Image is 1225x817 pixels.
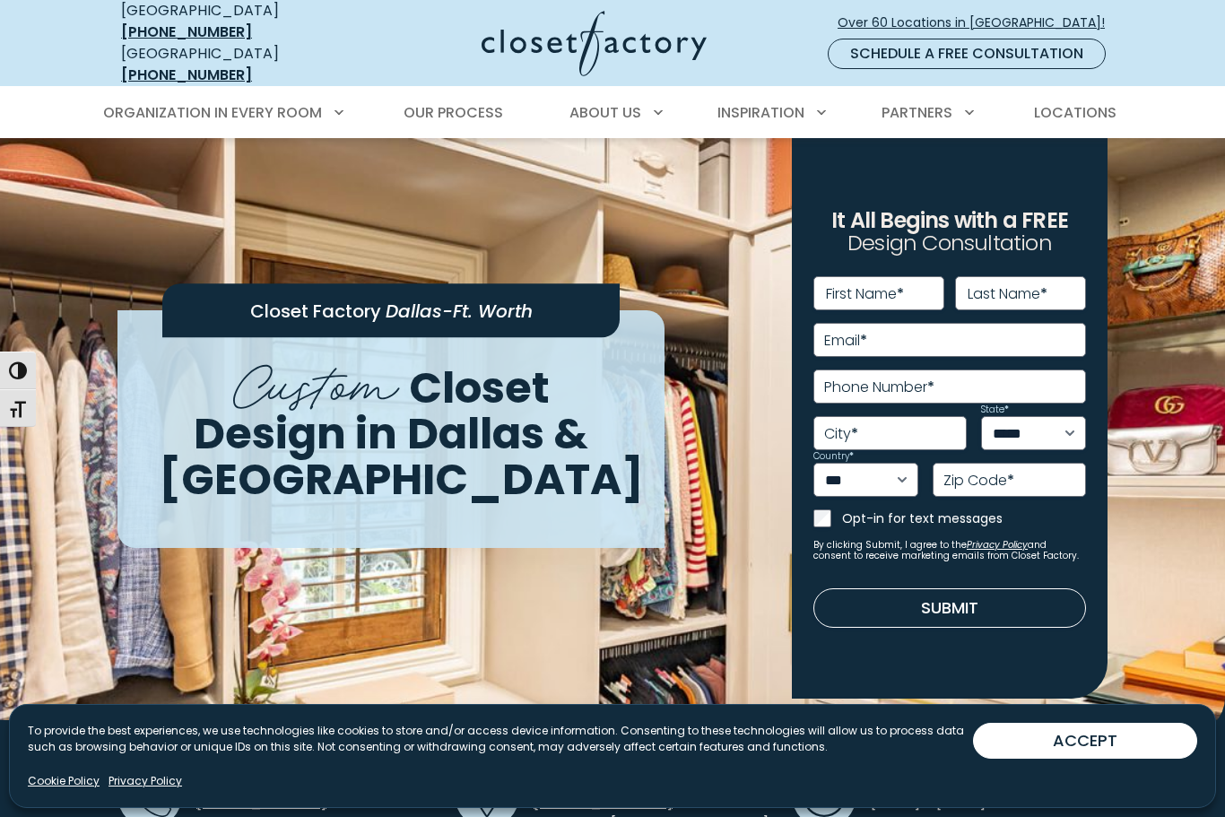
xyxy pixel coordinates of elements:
label: Phone Number [824,380,934,395]
a: Over 60 Locations in [GEOGRAPHIC_DATA]! [837,7,1120,39]
a: [PHONE_NUMBER] [121,22,252,42]
span: Over 60 Locations in [GEOGRAPHIC_DATA]! [838,13,1119,32]
span: Inspiration [717,102,804,123]
label: State [981,405,1009,414]
span: Locations [1034,102,1116,123]
label: City [824,427,858,441]
label: Email [824,334,867,348]
label: Zip Code [943,474,1014,488]
a: Cookie Policy [28,773,100,789]
a: Privacy Policy [967,538,1028,552]
label: Last Name [968,287,1047,301]
span: Organization in Every Room [103,102,322,123]
button: ACCEPT [973,723,1197,759]
span: It All Begins with a FREE [831,205,1068,235]
small: By clicking Submit, I agree to the and consent to receive marketing emails from Closet Factory. [813,540,1086,561]
p: To provide the best experiences, we use technologies like cookies to store and/or access device i... [28,723,973,755]
span: Closet Design in [194,358,550,464]
label: First Name [826,287,904,301]
span: Closet Factory [250,299,381,324]
span: Design Consultation [847,229,1052,258]
span: Partners [882,102,952,123]
span: About Us [569,102,641,123]
label: Opt-in for text messages [842,509,1086,527]
a: Privacy Policy [109,773,182,789]
label: Country [813,452,854,461]
a: [PHONE_NUMBER] [121,65,252,85]
nav: Primary Menu [91,88,1134,138]
div: [GEOGRAPHIC_DATA] [121,43,341,86]
span: Our Process [404,102,503,123]
span: Dallas & [GEOGRAPHIC_DATA] [159,404,644,509]
span: Custom [233,339,399,421]
a: Schedule a Free Consultation [828,39,1106,69]
button: Submit [813,588,1086,628]
span: Dallas-Ft. Worth [386,299,533,324]
img: Closet Factory Logo [482,11,707,76]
